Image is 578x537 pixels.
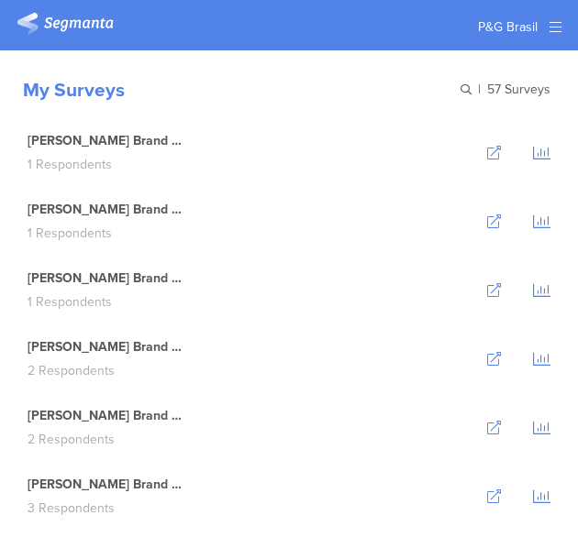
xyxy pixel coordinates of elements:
div: 2 Respondents [28,361,183,380]
div: My Surveys [23,75,125,104]
div: 3 Respondents [28,499,183,518]
div: 1 Respondents [28,155,183,174]
div: [PERSON_NAME] Brand Lift - 02.01 [28,268,183,288]
div: [PERSON_NAME] Brand Lift - 01.02 [28,406,183,425]
div: [PERSON_NAME] Brand Lift - 02.02 [28,200,183,219]
div: 2 Respondents [28,430,183,449]
span: | [475,80,484,99]
div: 1 Respondents [28,224,183,243]
div: [PERSON_NAME] Brand Lift - 02.03 [28,131,183,150]
img: segmanta logo [17,12,115,35]
div: [PERSON_NAME] Brand Lift - 01.03 [28,337,183,356]
div: [PERSON_NAME] Brand Lift - 01.01 [28,475,183,494]
span: 57 Surveys [487,80,550,99]
div: P&G Brasil [478,14,538,37]
div: 1 Respondents [28,292,183,312]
